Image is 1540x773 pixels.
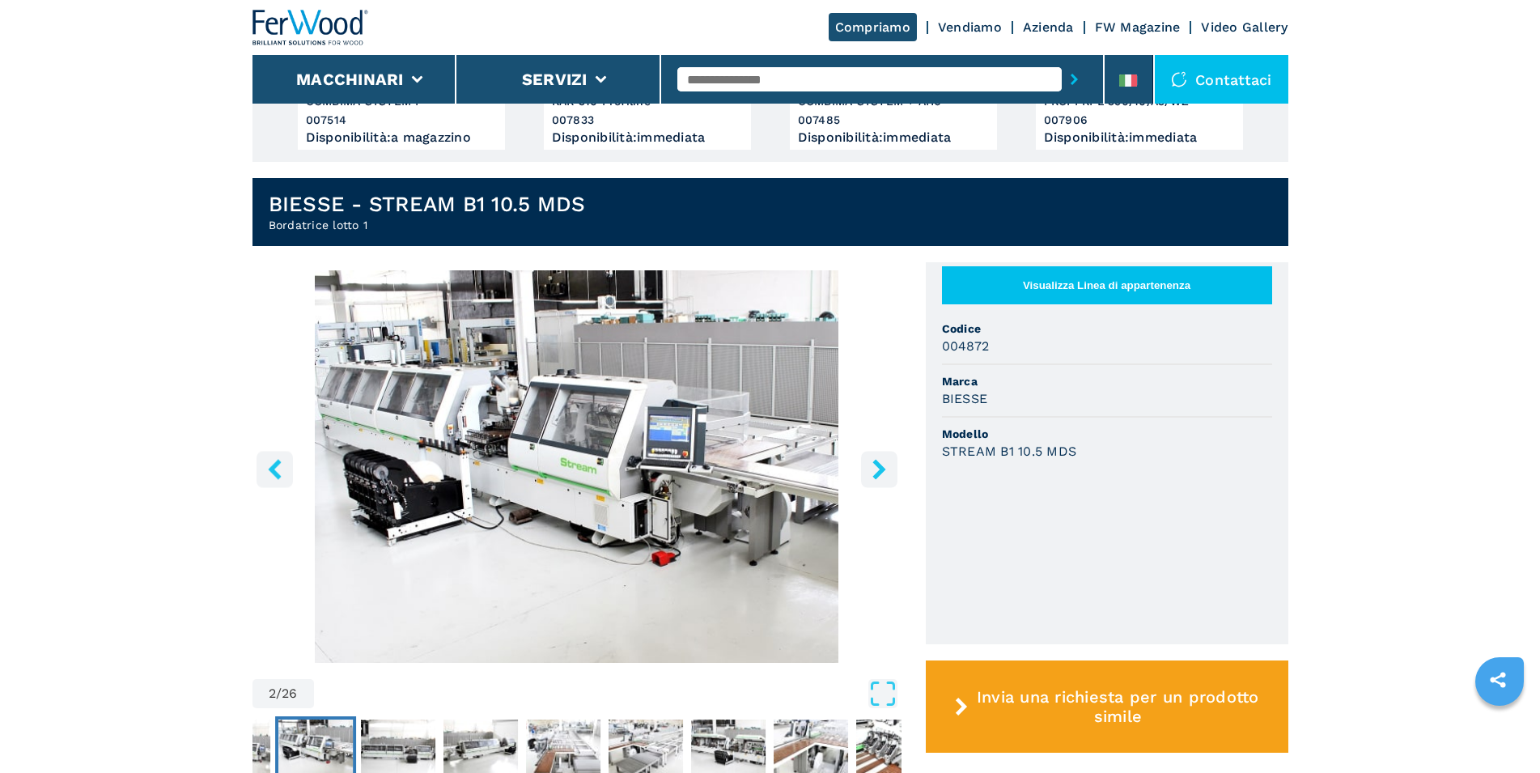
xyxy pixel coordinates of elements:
[938,19,1002,35] a: Vendiamo
[269,191,586,217] h1: BIESSE - STREAM B1 10.5 MDS
[252,10,369,45] img: Ferwood
[296,70,404,89] button: Macchinari
[252,270,902,663] div: Go to Slide 2
[1095,19,1181,35] a: FW Magazine
[942,337,990,355] h3: 004872
[942,426,1272,442] span: Modello
[1478,660,1518,700] a: sharethis
[269,217,586,233] h2: Bordatrice lotto 1
[942,321,1272,337] span: Codice
[282,687,298,700] span: 26
[318,679,897,708] button: Open Fullscreen
[861,451,897,487] button: right-button
[1471,700,1528,761] iframe: Chat
[269,687,276,700] span: 2
[1044,134,1235,142] div: Disponibilità : immediata
[942,442,1077,461] h3: STREAM B1 10.5 MDS
[522,70,588,89] button: Servizi
[276,687,282,700] span: /
[942,389,988,408] h3: BIESSE
[798,134,989,142] div: Disponibilità : immediata
[257,451,293,487] button: left-button
[926,660,1288,753] button: Invia una richiesta per un prodotto simile
[1201,19,1288,35] a: Video Gallery
[942,373,1272,389] span: Marca
[829,13,917,41] a: Compriamo
[1062,61,1087,98] button: submit-button
[252,270,902,663] img: bordatriceLottoUno BIESSE STREAM B1 10.5 MDS
[1171,71,1187,87] img: Contattaci
[1155,55,1288,104] div: Contattaci
[1023,19,1074,35] a: Azienda
[306,134,497,142] div: Disponibilità : a magazzino
[552,134,743,142] div: Disponibilità : immediata
[974,687,1261,726] span: Invia una richiesta per un prodotto simile
[942,266,1272,304] button: Visualizza Linea di appartenenza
